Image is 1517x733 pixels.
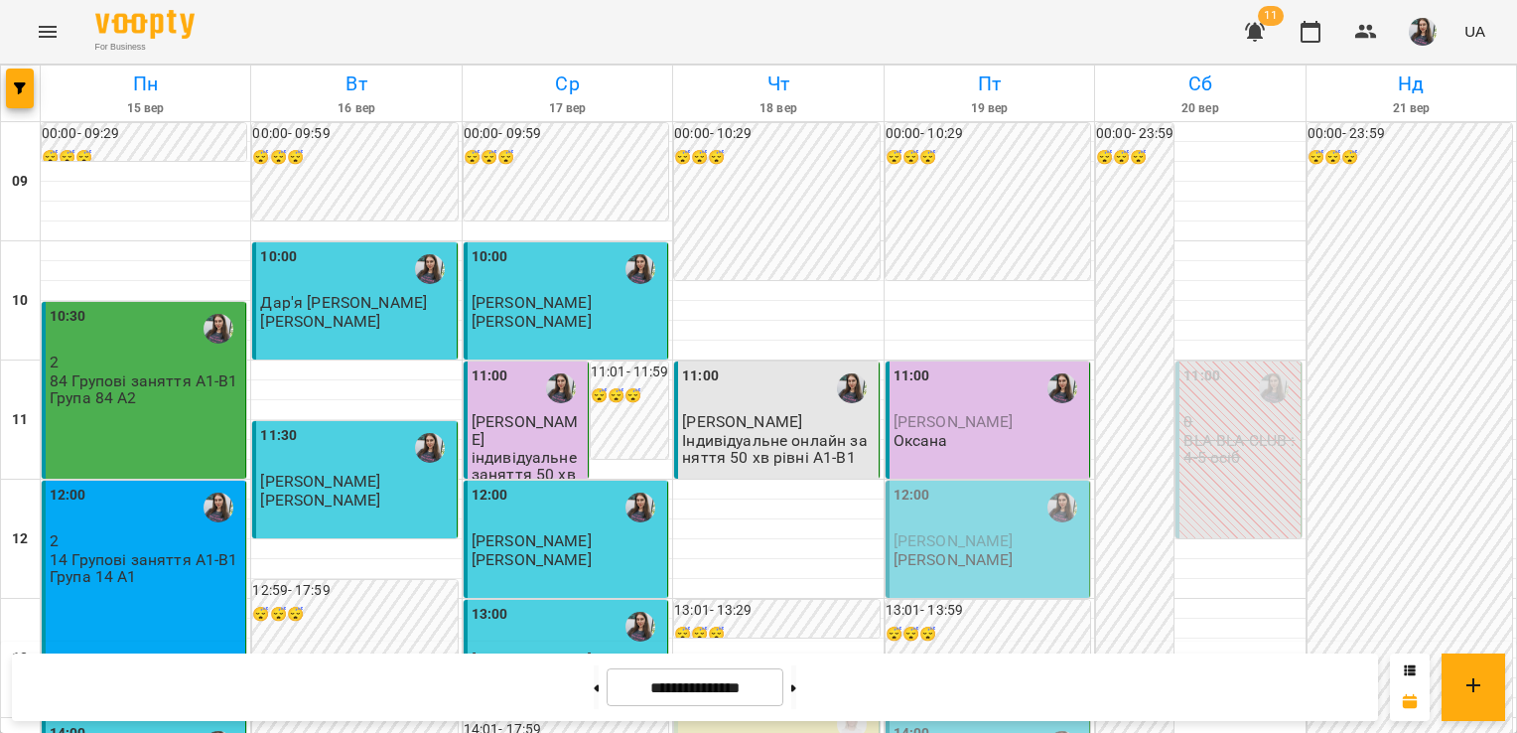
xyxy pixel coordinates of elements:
[472,246,508,268] label: 10:00
[50,306,86,328] label: 10:30
[1098,69,1302,99] h6: Сб
[472,485,508,507] label: 12:00
[625,612,655,642] img: Юлія
[1464,21,1485,42] span: UA
[886,600,1090,622] h6: 13:01 - 13:59
[676,99,880,118] h6: 18 вер
[44,69,247,99] h6: Пн
[260,313,380,330] p: [PERSON_NAME]
[472,551,592,568] p: [PERSON_NAME]
[252,604,457,626] h6: 😴😴😴
[674,600,879,622] h6: 13:01 - 13:29
[472,604,508,626] label: 13:00
[252,147,457,169] h6: 😴😴😴
[204,493,233,522] img: Юлія
[472,366,508,387] label: 11:00
[472,412,579,448] span: [PERSON_NAME]
[674,147,879,169] h6: 😴😴😴
[12,409,28,431] h6: 11
[886,624,1090,646] h6: 😴😴😴
[1183,432,1296,467] p: BLA BLA CLUB : 4-5 осіб
[204,314,233,344] img: Юлія
[254,99,458,118] h6: 16 вер
[682,366,719,387] label: 11:00
[42,123,246,145] h6: 00:00 - 09:29
[472,449,584,484] p: індивідуальне заняття 50 хв
[894,485,930,507] label: 12:00
[1098,99,1302,118] h6: 20 вер
[42,147,246,169] h6: 😴😴😴
[625,493,655,522] img: Юлія
[1258,6,1284,26] span: 11
[674,624,879,646] h6: 😴😴😴
[1456,13,1493,50] button: UA
[894,412,1014,431] span: [PERSON_NAME]
[546,373,576,403] img: Юлія
[466,99,669,118] h6: 17 вер
[1310,69,1513,99] h6: Нд
[888,69,1091,99] h6: Пт
[472,313,592,330] p: [PERSON_NAME]
[466,69,669,99] h6: Ср
[894,531,1014,550] span: [PERSON_NAME]
[472,531,592,550] span: [PERSON_NAME]
[888,99,1091,118] h6: 19 вер
[260,293,427,312] span: Дар'я [PERSON_NAME]
[1310,99,1513,118] h6: 21 вер
[674,123,879,145] h6: 00:00 - 10:29
[1259,373,1289,403] img: Юлія
[260,246,297,268] label: 10:00
[12,290,28,312] h6: 10
[24,8,71,56] button: Menu
[1183,366,1220,387] label: 11:00
[50,354,241,370] p: 2
[252,123,457,145] h6: 00:00 - 09:59
[1409,18,1437,46] img: ca1374486191da6fb8238bd749558ac4.jpeg
[894,551,1014,568] p: [PERSON_NAME]
[1096,147,1173,169] h6: 😴😴😴
[894,366,930,387] label: 11:00
[591,385,668,407] h6: 😴😴😴
[50,551,241,586] p: 14 Групові заняття А1-В1 Група 14 А1
[894,432,948,449] p: Оксана
[591,362,668,383] h6: 11:01 - 11:59
[12,528,28,550] h6: 12
[886,147,1090,169] h6: 😴😴😴
[260,492,380,509] p: [PERSON_NAME]
[50,532,241,549] p: 2
[252,580,457,602] h6: 12:59 - 17:59
[95,10,195,39] img: Voopty Logo
[50,485,86,507] label: 12:00
[260,472,380,491] span: [PERSON_NAME]
[1096,123,1173,145] h6: 00:00 - 23:59
[625,254,655,284] img: Юлія
[472,293,592,312] span: [PERSON_NAME]
[95,41,195,54] span: For Business
[1308,123,1512,145] h6: 00:00 - 23:59
[682,432,874,467] p: Індивідуальне онлайн заняття 50 хв рівні А1-В1
[44,99,247,118] h6: 15 вер
[676,69,880,99] h6: Чт
[1047,493,1077,522] img: Юлія
[1308,147,1512,169] h6: 😴😴😴
[837,373,867,403] img: Юлія
[886,123,1090,145] h6: 00:00 - 10:29
[464,147,668,169] h6: 😴😴😴
[254,69,458,99] h6: Вт
[682,412,802,431] span: [PERSON_NAME]
[464,123,668,145] h6: 00:00 - 09:59
[1047,373,1077,403] img: Юлія
[415,433,445,463] img: Юлія
[415,254,445,284] img: Юлія
[260,425,297,447] label: 11:30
